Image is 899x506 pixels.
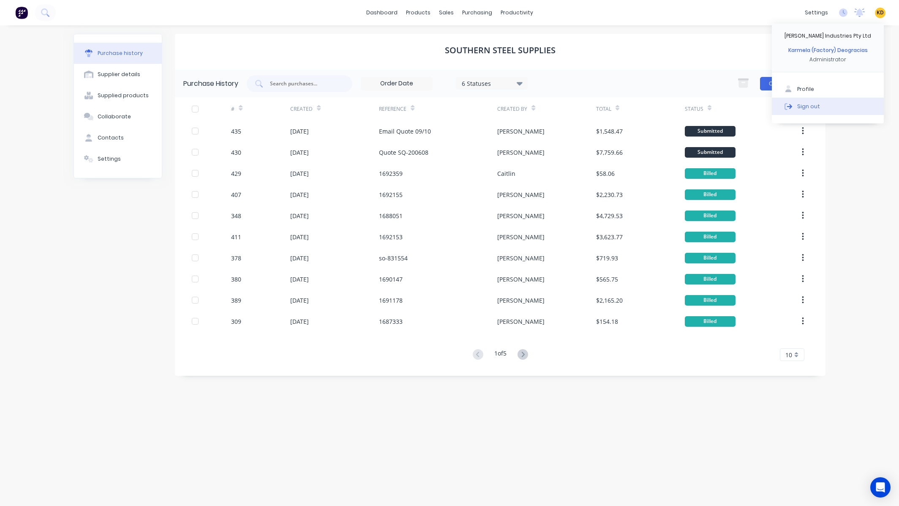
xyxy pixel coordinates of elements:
[801,6,832,19] div: settings
[458,6,496,19] div: purchasing
[74,106,162,127] button: Collaborate
[231,169,241,178] div: 429
[685,211,736,221] div: Billed
[772,98,884,115] button: Sign out
[269,79,339,88] input: Search purchases...
[497,211,545,220] div: [PERSON_NAME]
[497,275,545,284] div: [PERSON_NAME]
[98,71,140,78] div: Supplier details
[231,190,241,199] div: 407
[231,211,241,220] div: 348
[402,6,435,19] div: products
[497,232,545,241] div: [PERSON_NAME]
[290,190,309,199] div: [DATE]
[877,9,884,16] span: KD
[685,147,736,158] div: Submitted
[685,126,736,137] div: Submitted
[74,85,162,106] button: Supplied products
[231,317,241,326] div: 309
[497,190,545,199] div: [PERSON_NAME]
[379,190,403,199] div: 1692155
[15,6,28,19] img: Factory
[497,148,545,157] div: [PERSON_NAME]
[685,105,703,113] div: Status
[596,211,623,220] div: $4,729.53
[596,275,618,284] div: $565.75
[596,254,618,263] div: $719.93
[183,79,238,89] div: Purchase History
[809,56,846,63] div: Administrator
[685,295,736,306] div: Billed
[290,296,309,305] div: [DATE]
[98,134,124,142] div: Contacts
[98,49,143,57] div: Purchase history
[379,148,428,157] div: Quote SQ-200608
[797,102,820,110] div: Sign out
[74,127,162,148] button: Contacts
[435,6,458,19] div: sales
[760,77,817,90] button: Create Purchase
[772,81,884,98] button: Profile
[290,254,309,263] div: [DATE]
[290,275,309,284] div: [DATE]
[596,148,623,157] div: $7,759.66
[445,45,556,55] h1: Southern Steel Supplies
[685,253,736,263] div: Billed
[290,148,309,157] div: [DATE]
[497,127,545,136] div: [PERSON_NAME]
[231,254,241,263] div: 378
[379,317,403,326] div: 1687333
[362,6,402,19] a: dashboard
[379,254,408,263] div: so-831554
[231,148,241,157] div: 430
[496,6,537,19] div: productivity
[290,317,309,326] div: [DATE]
[98,113,131,120] div: Collaborate
[685,316,736,327] div: Billed
[785,32,871,40] div: [PERSON_NAME] Industries Pty Ltd
[497,169,515,178] div: Caitlin
[231,275,241,284] div: 380
[290,232,309,241] div: [DATE]
[379,296,403,305] div: 1691178
[379,232,403,241] div: 1692153
[797,85,814,93] div: Profile
[379,169,403,178] div: 1692359
[231,232,241,241] div: 411
[685,189,736,200] div: Billed
[497,317,545,326] div: [PERSON_NAME]
[596,232,623,241] div: $3,623.77
[497,296,545,305] div: [PERSON_NAME]
[596,317,618,326] div: $154.18
[231,105,234,113] div: #
[596,127,623,136] div: $1,548.47
[596,169,615,178] div: $58.06
[74,43,162,64] button: Purchase history
[494,349,507,361] div: 1 of 5
[379,105,406,113] div: Reference
[788,46,868,54] div: Karmela (Factory) Deogracias
[379,211,403,220] div: 1688051
[231,296,241,305] div: 389
[596,105,611,113] div: Total
[290,127,309,136] div: [DATE]
[685,232,736,242] div: Billed
[596,190,623,199] div: $2,230.73
[290,211,309,220] div: [DATE]
[231,127,241,136] div: 435
[290,105,313,113] div: Created
[462,79,522,88] div: 6 Statuses
[497,105,527,113] div: Created By
[870,477,891,498] div: Open Intercom Messenger
[74,148,162,170] button: Settings
[98,92,149,99] div: Supplied products
[290,169,309,178] div: [DATE]
[685,168,736,179] div: Billed
[379,127,431,136] div: Email Quote 09/10
[379,275,403,284] div: 1690147
[596,296,623,305] div: $2,165.20
[497,254,545,263] div: [PERSON_NAME]
[361,77,432,90] input: Order Date
[685,274,736,284] div: Billed
[74,64,162,85] button: Supplier details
